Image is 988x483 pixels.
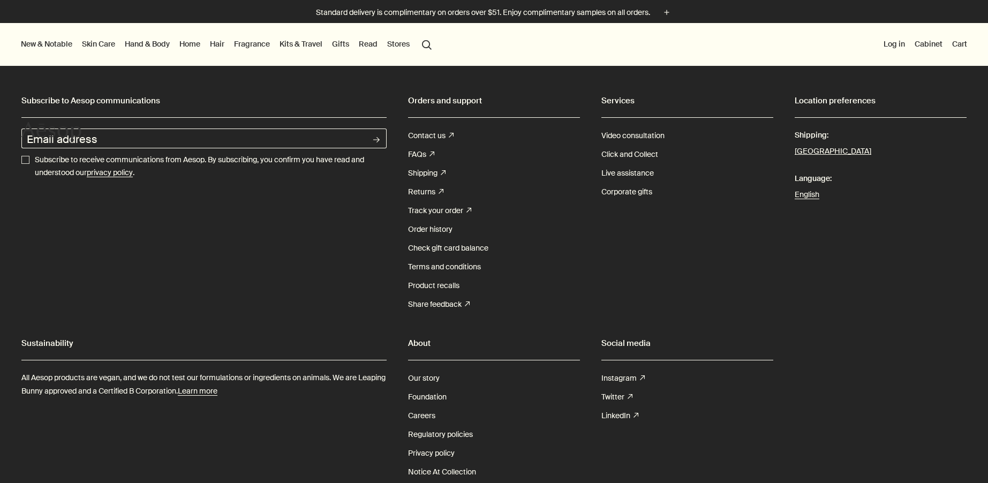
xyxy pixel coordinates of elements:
[795,145,871,159] button: [GEOGRAPHIC_DATA]
[601,164,654,183] a: Live assistance
[80,37,117,51] a: Skin Care
[601,183,652,201] a: Corporate gifts
[417,34,436,54] button: Open search
[601,93,773,109] h2: Services
[178,386,217,396] u: Learn more
[21,122,86,143] svg: Aesop
[19,23,436,66] nav: primary
[330,37,351,51] a: Gifts
[408,276,459,295] a: Product recalls
[408,444,455,463] a: Privacy policy
[408,126,454,145] a: Contact us
[601,145,658,164] a: Click and Collect
[408,220,452,239] a: Order history
[21,335,387,351] h2: Sustainability
[408,239,488,258] a: Check gift card balance
[881,37,907,51] button: Log in
[408,201,471,220] a: Track your order
[19,37,74,51] button: New & Notable
[177,37,202,51] a: Home
[408,388,447,406] a: Foundation
[87,167,133,179] a: privacy policy
[408,295,470,314] a: Share feedback
[21,371,387,398] p: All Aesop products are vegan, and we do not test our formulations or ingredients on animals. We a...
[795,93,967,109] h2: Location preferences
[408,183,443,201] a: Returns
[385,37,412,51] button: Stores
[601,388,632,406] a: Twitter
[795,188,967,201] a: English
[795,126,967,145] span: Shipping:
[408,164,446,183] a: Shipping
[21,93,387,109] h2: Subscribe to Aesop communications
[408,258,481,276] a: Terms and conditions
[35,154,387,179] p: Subscribe to receive communications from Aesop. By subscribing, you confirm you have read and und...
[408,335,580,351] h2: About
[601,369,645,388] a: Instagram
[21,129,367,148] input: Email address
[123,37,172,51] a: Hand & Body
[912,37,945,51] a: Cabinet
[232,37,272,51] a: Fragrance
[601,126,665,145] a: Video consultation
[408,425,473,444] a: Regulatory policies
[87,168,133,177] u: privacy policy
[316,7,650,18] p: Standard delivery is complimentary on orders over $51. Enjoy complimentary samples on all orders.
[208,37,227,51] a: Hair
[601,406,638,425] a: LinkedIn
[357,37,380,51] a: Read
[178,384,217,398] a: Learn more
[408,406,435,425] a: Careers
[795,169,967,188] span: Language:
[408,369,440,388] a: Our story
[408,93,580,109] h2: Orders and support
[950,37,969,51] button: Cart
[408,145,434,164] a: FAQs
[277,37,325,51] a: Kits & Travel
[316,6,673,19] button: Standard delivery is complimentary on orders over $51. Enjoy complimentary samples on all orders.
[408,463,476,481] a: Notice At Collection
[601,335,773,351] h2: Social media
[881,23,969,66] nav: supplementary
[19,119,88,148] a: Aesop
